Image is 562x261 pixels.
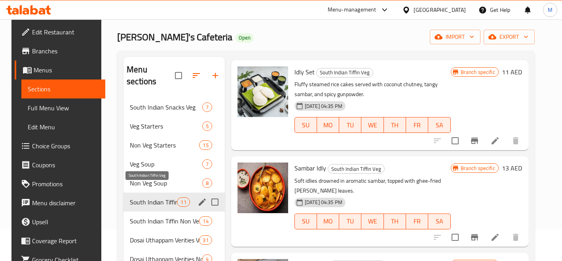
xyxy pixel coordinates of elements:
[199,217,211,225] span: 14
[506,228,525,247] button: delete
[294,162,326,174] span: Sambar Idly
[199,142,211,149] span: 15
[130,140,199,150] span: Non Veg Starters
[328,5,376,15] div: Menu-management
[447,132,463,149] span: Select to update
[15,174,105,193] a: Promotions
[317,117,339,133] button: MO
[237,66,288,117] img: Idly Set
[127,64,175,87] h2: Menu sections
[430,30,480,44] button: import
[342,119,358,131] span: TU
[187,66,206,85] span: Sort sections
[32,236,99,246] span: Coverage Report
[490,136,500,146] a: Edit menu item
[294,66,315,78] span: Idly Set
[548,6,553,14] span: M
[123,231,225,250] div: Dosai Uthappam Verities Veg31
[130,121,202,131] span: Veg Starters
[32,179,99,189] span: Promotions
[170,67,187,84] span: Select all sections
[130,216,199,226] div: South Indian Tiffin Non Veg
[428,117,450,133] button: SA
[317,214,339,229] button: MO
[502,163,522,174] h6: 13 AED
[203,180,212,187] span: 8
[294,214,317,229] button: SU
[199,216,212,226] div: items
[15,155,105,174] a: Coupons
[384,117,406,133] button: TH
[199,235,212,245] div: items
[203,161,212,168] span: 7
[431,119,447,131] span: SA
[406,117,428,133] button: FR
[328,164,385,174] div: South Indian Tiffin Veg
[294,117,317,133] button: SU
[384,214,406,229] button: TH
[130,235,199,245] div: Dosai Uthappam Verities Veg
[387,119,403,131] span: TH
[490,233,500,242] a: Edit menu item
[465,228,484,247] button: Branch-specific-item
[342,216,358,227] span: TU
[32,160,99,170] span: Coupons
[302,102,346,110] span: [DATE] 04:35 PM
[130,197,177,207] span: South Indian Tiffin Veg
[177,199,189,206] span: 11
[484,30,535,44] button: export
[202,159,212,169] div: items
[123,193,225,212] div: South Indian Tiffin Veg11edit
[202,121,212,131] div: items
[15,231,105,250] a: Coverage Report
[490,32,528,42] span: export
[15,136,105,155] a: Choice Groups
[34,65,99,75] span: Menus
[32,217,99,227] span: Upsell
[21,117,105,136] a: Edit Menu
[15,23,105,42] a: Edit Restaurant
[302,199,346,206] span: [DATE] 04:35 PM
[328,165,384,174] span: South Indian Tiffin Veg
[130,159,202,169] span: Veg Soup
[298,216,314,227] span: SU
[32,141,99,151] span: Choice Groups
[21,98,105,117] a: Full Menu View
[32,46,99,56] span: Branches
[203,123,212,130] span: 5
[361,214,384,229] button: WE
[320,119,336,131] span: MO
[502,66,522,78] h6: 11 AED
[294,79,451,99] p: Fluffy steamed rice cakes served with coconut chutney, tangy sambar, and spicy gunpowder.
[409,119,425,131] span: FR
[428,214,450,229] button: SA
[203,104,212,111] span: 7
[15,212,105,231] a: Upsell
[123,212,225,231] div: South Indian Tiffin Non Veg14
[123,155,225,174] div: Veg Soup7
[15,42,105,61] a: Branches
[202,178,212,188] div: items
[406,214,428,229] button: FR
[414,6,466,14] div: [GEOGRAPHIC_DATA]
[206,66,225,85] button: Add section
[365,119,380,131] span: WE
[123,98,225,117] div: South Indian Snacks Veg7
[196,196,208,208] button: edit
[294,176,451,196] p: Soft idlies drowned in aromatic sambar, topped with ghee-fried [PERSON_NAME] leaves.
[436,32,474,42] span: import
[465,131,484,150] button: Branch-specific-item
[130,102,202,112] span: South Indian Snacks Veg
[447,229,463,246] span: Select to update
[28,103,99,113] span: Full Menu View
[298,119,314,131] span: SU
[32,27,99,37] span: Edit Restaurant
[237,163,288,213] img: Sambar Idly
[339,117,361,133] button: TU
[317,68,373,77] span: South Indian Tiffin Veg
[15,61,105,79] a: Menus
